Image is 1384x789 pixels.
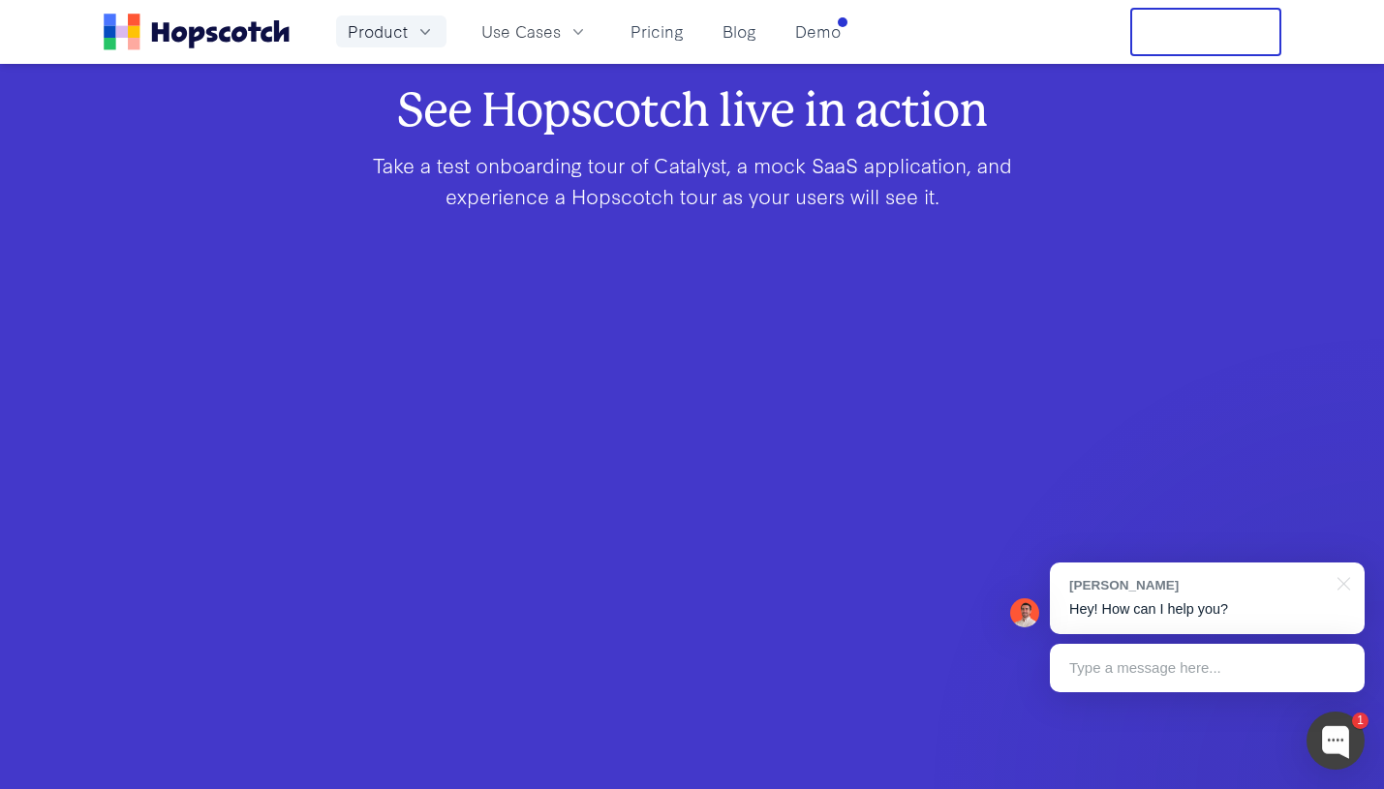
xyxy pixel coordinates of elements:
[166,91,1219,126] h2: See Hopscotch live in action
[348,19,408,44] span: Product
[1352,713,1369,729] div: 1
[1010,598,1039,627] img: Mark Spera
[336,15,446,47] button: Product
[481,19,561,44] span: Use Cases
[1130,8,1281,56] button: Free Trial
[787,15,848,47] a: Demo
[715,15,764,47] a: Blog
[321,149,1064,211] p: Take a test onboarding tour of Catalyst, a mock SaaS application, and experience a Hopscotch tour...
[623,15,692,47] a: Pricing
[1050,644,1365,692] div: Type a message here...
[104,14,290,50] a: Home
[470,15,600,47] button: Use Cases
[1069,599,1345,620] p: Hey! How can I help you?
[1069,576,1326,594] div: [PERSON_NAME]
